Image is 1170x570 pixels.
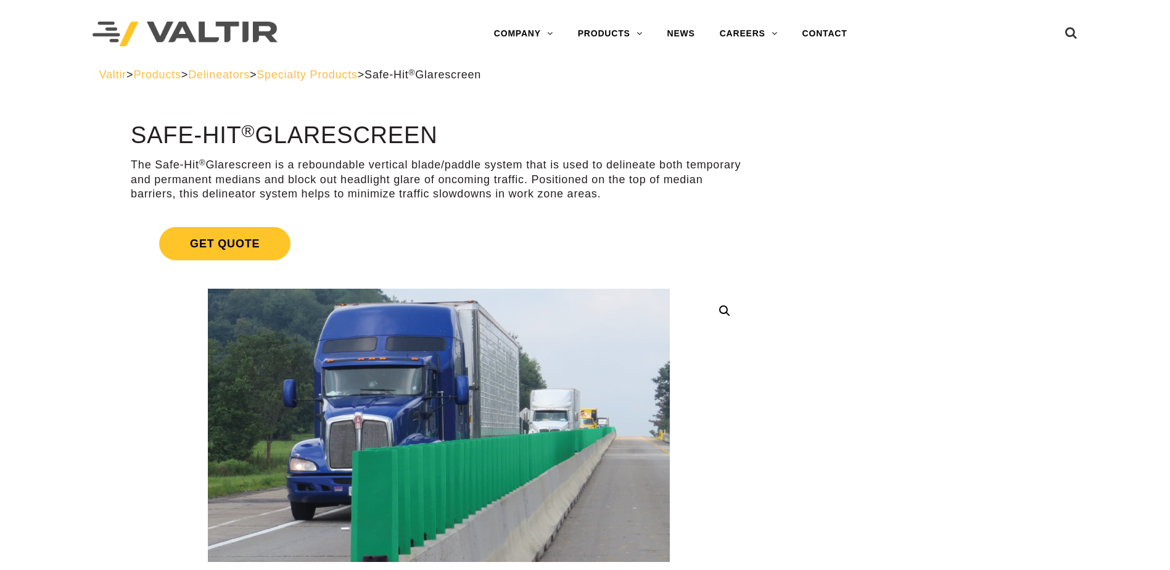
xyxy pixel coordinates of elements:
[99,68,1071,82] div: > > > >
[242,121,255,141] sup: ®
[99,68,126,81] a: Valtir
[188,68,250,81] a: Delineators
[199,158,206,167] sup: ®
[790,22,860,46] a: CONTACT
[365,68,481,81] span: Safe-Hit Glarescreen
[131,212,747,275] a: Get Quote
[131,158,747,201] p: The Safe-Hit Glarescreen is a reboundable vertical blade/paddle system that is used to delineate ...
[707,22,790,46] a: CAREERS
[131,123,747,149] h1: Safe-Hit Glarescreen
[655,22,707,46] a: NEWS
[133,68,181,81] a: Products
[482,22,566,46] a: COMPANY
[159,227,290,260] span: Get Quote
[257,68,357,81] a: Specialty Products
[409,68,416,77] sup: ®
[566,22,655,46] a: PRODUCTS
[93,22,278,47] img: Valtir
